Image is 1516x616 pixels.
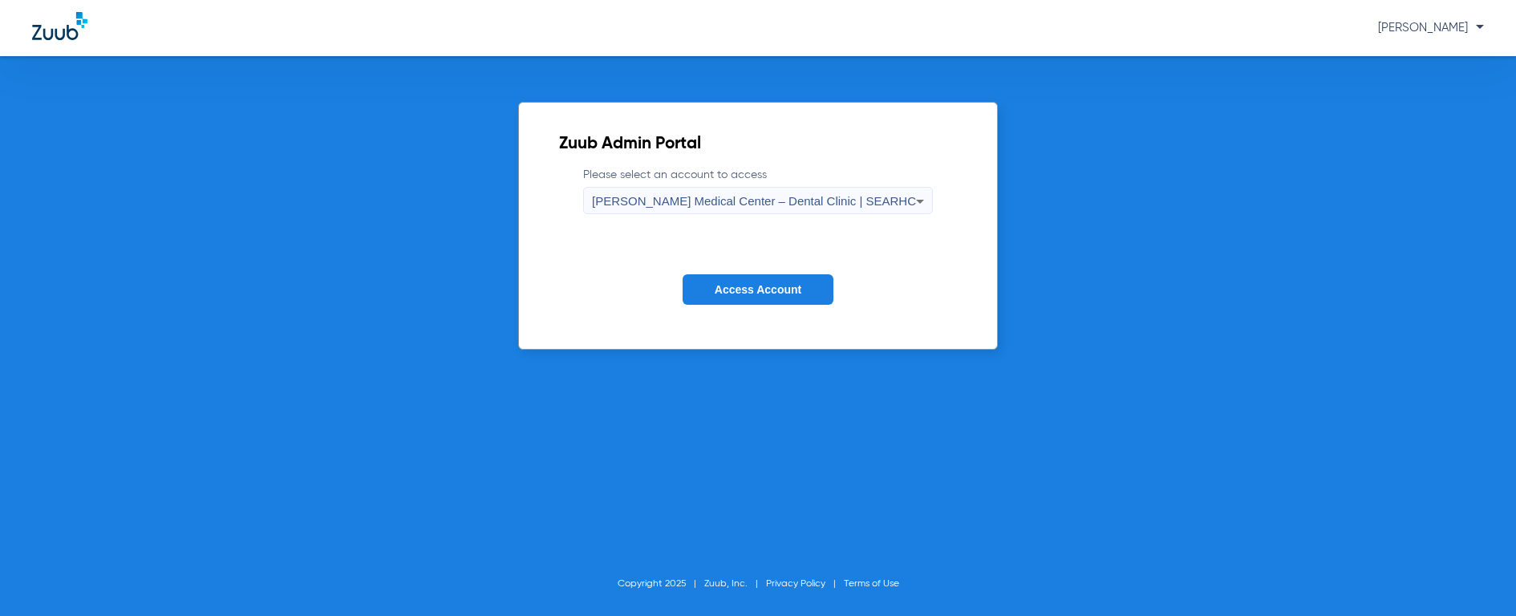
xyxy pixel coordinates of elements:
span: [PERSON_NAME] Medical Center – Dental Clinic | SEARHC [592,194,916,208]
li: Zuub, Inc. [704,576,766,592]
a: Terms of Use [844,579,899,589]
button: Access Account [683,274,833,306]
span: [PERSON_NAME] [1378,22,1484,34]
a: Privacy Policy [766,579,825,589]
h2: Zuub Admin Portal [559,136,957,152]
iframe: Chat Widget [1436,539,1516,616]
img: Zuub Logo [32,12,87,40]
span: Access Account [715,283,801,296]
li: Copyright 2025 [618,576,704,592]
label: Please select an account to access [583,167,933,214]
